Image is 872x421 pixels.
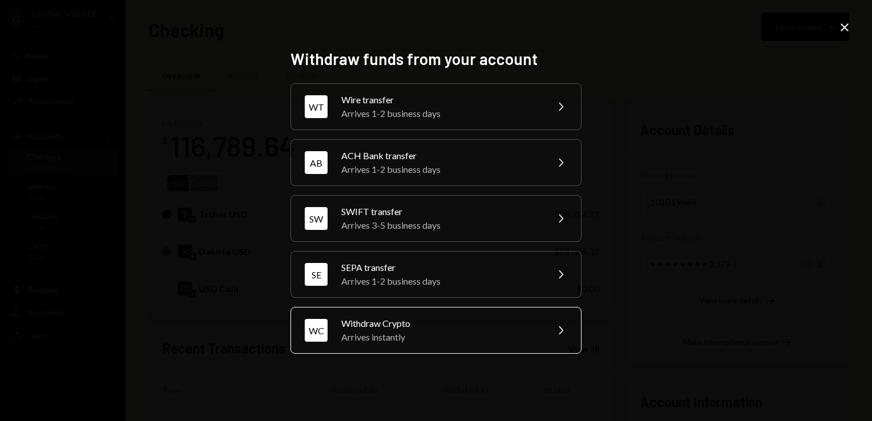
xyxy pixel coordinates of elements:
div: Arrives 1-2 business days [341,274,540,288]
div: AB [305,151,328,174]
button: SWSWIFT transferArrives 3-5 business days [290,195,582,242]
button: ABACH Bank transferArrives 1-2 business days [290,139,582,186]
div: Arrives 1-2 business days [341,163,540,176]
div: Wire transfer [341,93,540,107]
div: Withdraw Crypto [341,317,540,330]
div: SW [305,207,328,230]
button: WCWithdraw CryptoArrives instantly [290,307,582,354]
div: SWIFT transfer [341,205,540,218]
div: SEPA transfer [341,261,540,274]
div: SE [305,263,328,286]
div: WC [305,319,328,342]
button: SESEPA transferArrives 1-2 business days [290,251,582,298]
div: Arrives 3-5 business days [341,218,540,232]
div: ACH Bank transfer [341,149,540,163]
h2: Withdraw funds from your account [290,48,582,70]
div: Arrives 1-2 business days [341,107,540,120]
div: Arrives instantly [341,330,540,344]
button: WTWire transferArrives 1-2 business days [290,83,582,130]
div: WT [305,95,328,118]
